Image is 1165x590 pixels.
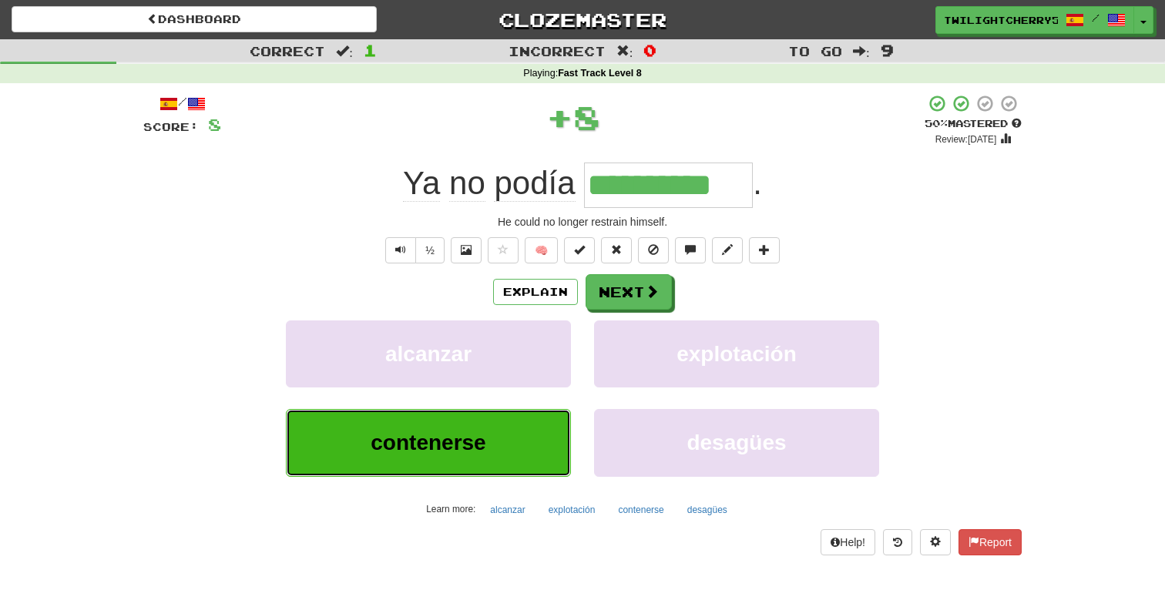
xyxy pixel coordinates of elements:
span: contenerse [371,431,485,454]
span: 8 [208,115,221,134]
span: 50 % [925,117,948,129]
span: Incorrect [509,43,606,59]
div: Mastered [925,117,1022,131]
button: Reset to 0% Mastered (alt+r) [601,237,632,263]
button: alcanzar [482,498,533,521]
button: explotación [594,320,879,387]
span: Score: [143,120,199,133]
span: podía [494,165,575,202]
span: Correct [250,43,325,59]
span: explotación [677,342,797,366]
span: . [753,165,762,201]
span: + [546,94,573,140]
a: Dashboard [12,6,377,32]
button: 🧠 [525,237,558,263]
span: 9 [881,41,894,59]
a: TwilightCherry5969 / [935,6,1134,34]
button: Report [959,529,1022,555]
span: 1 [364,41,377,59]
span: To go [788,43,842,59]
button: contenerse [609,498,672,521]
span: no [449,165,485,202]
button: Play sentence audio (ctl+space) [385,237,416,263]
span: : [853,45,870,58]
span: : [336,45,353,58]
small: Review: [DATE] [935,134,997,145]
div: He could no longer restrain himself. [143,214,1022,230]
button: alcanzar [286,320,571,387]
div: Text-to-speech controls [382,237,445,263]
div: / [143,94,221,113]
button: desagües [679,498,736,521]
button: Set this sentence to 100% Mastered (alt+m) [564,237,595,263]
button: Explain [493,279,578,305]
span: / [1092,12,1100,23]
a: Clozemaster [400,6,765,33]
span: : [616,45,633,58]
span: desagües [687,431,786,454]
button: Show image (alt+x) [451,237,482,263]
small: Learn more: [426,504,475,515]
button: ½ [415,237,445,263]
button: Ignore sentence (alt+i) [638,237,669,263]
button: Discuss sentence (alt+u) [675,237,706,263]
span: TwilightCherry5969 [944,13,1058,27]
button: Edit sentence (alt+d) [712,237,743,263]
button: Help! [821,529,875,555]
span: 0 [643,41,656,59]
button: explotación [540,498,604,521]
button: Favorite sentence (alt+f) [488,237,519,263]
button: contenerse [286,409,571,476]
span: 8 [573,98,600,136]
button: Next [586,274,672,310]
button: Add to collection (alt+a) [749,237,780,263]
span: alcanzar [385,342,472,366]
button: desagües [594,409,879,476]
span: Ya [403,165,440,202]
strong: Fast Track Level 8 [558,68,642,79]
button: Round history (alt+y) [883,529,912,555]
